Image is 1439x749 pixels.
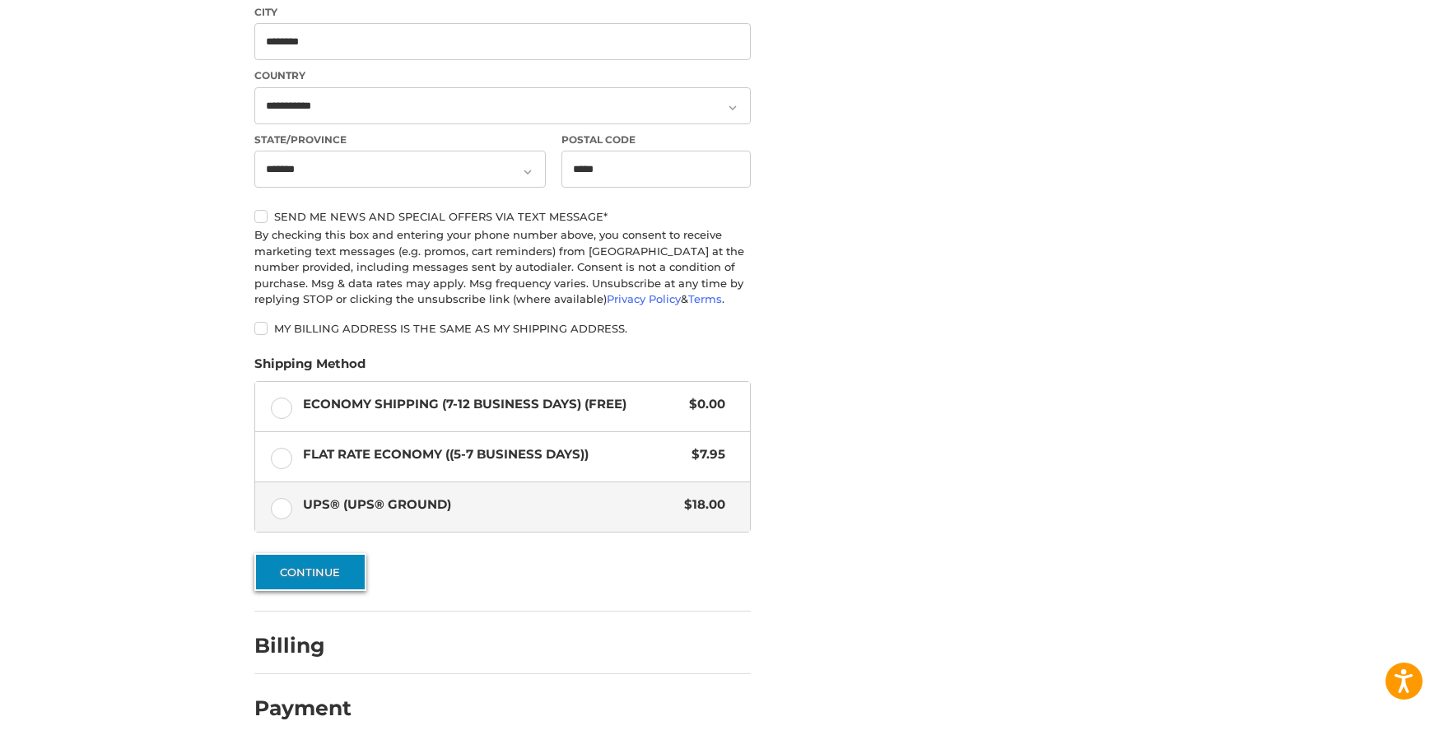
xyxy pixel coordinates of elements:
span: $18.00 [677,495,726,514]
span: $7.95 [684,445,726,464]
label: City [254,5,751,20]
legend: Shipping Method [254,355,366,381]
label: Country [254,68,751,83]
label: State/Province [254,133,546,147]
span: UPS® (UPS® Ground) [303,495,677,514]
label: My billing address is the same as my shipping address. [254,322,751,335]
label: Postal Code [561,133,751,147]
button: Continue [254,553,366,591]
div: By checking this box and entering your phone number above, you consent to receive marketing text ... [254,227,751,308]
iframe: Google Customer Reviews [1303,705,1439,749]
a: Terms [688,292,722,305]
h2: Payment [254,695,352,721]
a: Privacy Policy [607,292,681,305]
h2: Billing [254,633,351,658]
span: $0.00 [682,395,726,414]
label: Send me news and special offers via text message* [254,210,751,223]
span: Economy Shipping (7-12 Business Days) (Free) [303,395,682,414]
span: Flat Rate Economy ((5-7 Business Days)) [303,445,684,464]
